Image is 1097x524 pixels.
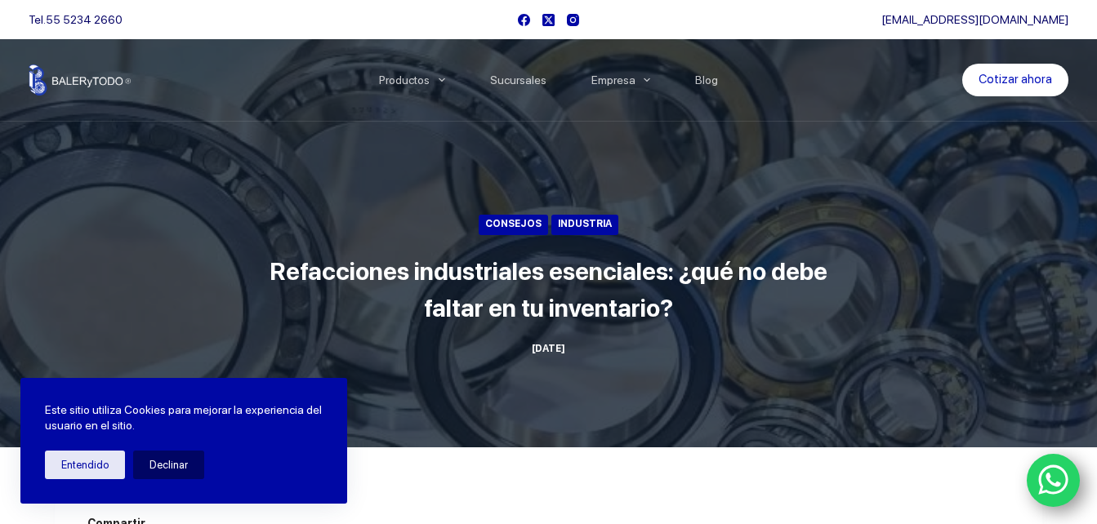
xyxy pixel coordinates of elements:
[1027,454,1081,508] a: WhatsApp
[881,13,1068,26] a: [EMAIL_ADDRESS][DOMAIN_NAME]
[551,215,618,235] a: Industria
[29,64,131,95] img: Balerytodo
[45,402,323,434] p: Este sitio utiliza Cookies para mejorar la experiencia del usuario en el sitio.
[133,451,204,479] button: Declinar
[962,64,1068,96] a: Cotizar ahora
[243,253,855,326] h1: Refacciones industriales esenciales: ¿qué no debe faltar en tu inventario?
[532,343,565,354] time: [DATE]
[479,215,548,235] a: Consejos
[518,14,530,26] a: Facebook
[29,13,123,26] span: Tel.
[567,14,579,26] a: Instagram
[356,39,741,121] nav: Menu Principal
[542,14,555,26] a: X (Twitter)
[46,13,123,26] a: 55 5234 2660
[45,451,125,479] button: Entendido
